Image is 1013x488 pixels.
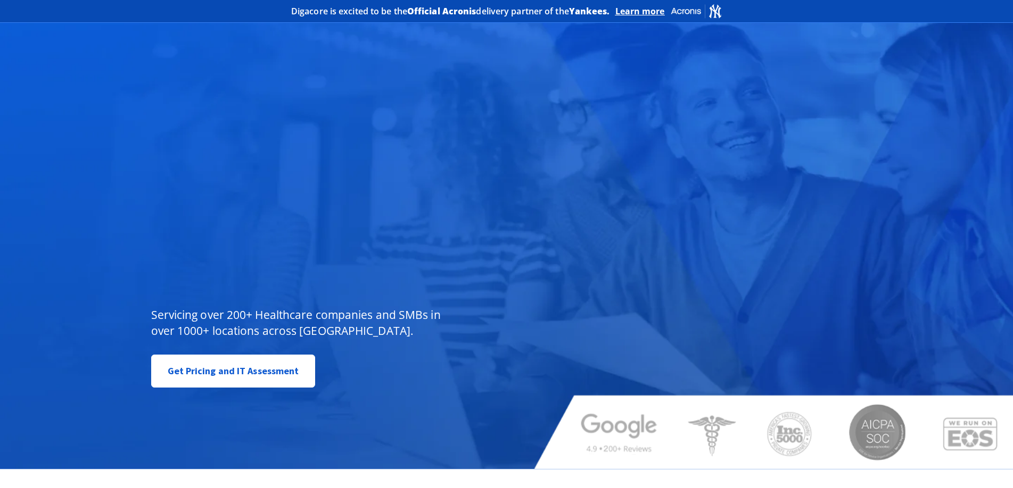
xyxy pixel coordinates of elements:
b: Yankees. [569,5,610,17]
a: Get Pricing and IT Assessment [151,355,316,388]
img: Acronis [670,3,722,19]
h2: Digacore is excited to be the delivery partner of the [291,7,610,15]
span: Get Pricing and IT Assessment [168,360,299,382]
a: Learn more [615,6,665,16]
p: Servicing over 200+ Healthcare companies and SMBs in over 1000+ locations across [GEOGRAPHIC_DATA]. [151,307,449,339]
b: Official Acronis [407,5,476,17]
